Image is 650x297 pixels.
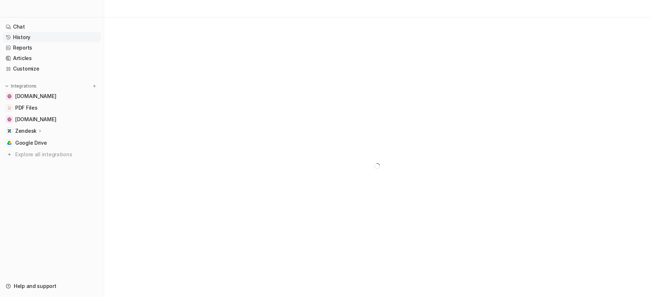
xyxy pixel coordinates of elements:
[92,84,97,89] img: menu_add.svg
[3,64,101,74] a: Customize
[15,127,37,135] p: Zendesk
[3,281,101,291] a: Help and support
[11,83,37,89] p: Integrations
[7,141,12,145] img: Google Drive
[3,82,39,90] button: Integrations
[15,139,47,147] span: Google Drive
[15,93,56,100] span: [DOMAIN_NAME]
[7,129,12,133] img: Zendesk
[3,103,101,113] a: PDF FilesPDF Files
[7,106,12,110] img: PDF Files
[7,117,12,122] img: www.easypromosapp.com
[4,84,9,89] img: expand menu
[3,32,101,42] a: History
[3,22,101,32] a: Chat
[3,114,101,124] a: www.easypromosapp.com[DOMAIN_NAME]
[15,149,98,160] span: Explore all integrations
[15,116,56,123] span: [DOMAIN_NAME]
[6,151,13,158] img: explore all integrations
[3,43,101,53] a: Reports
[15,104,37,111] span: PDF Files
[3,53,101,63] a: Articles
[3,149,101,160] a: Explore all integrations
[7,94,12,98] img: easypromos-apiref.redoc.ly
[3,91,101,101] a: easypromos-apiref.redoc.ly[DOMAIN_NAME]
[3,138,101,148] a: Google DriveGoogle Drive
